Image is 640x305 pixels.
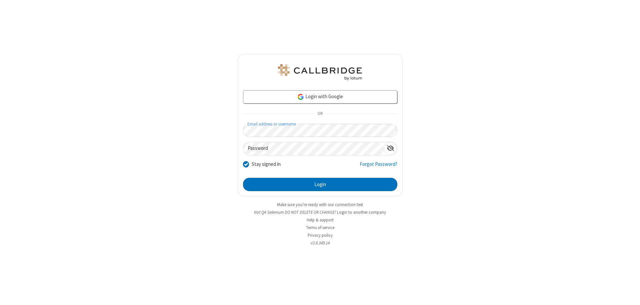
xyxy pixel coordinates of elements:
input: Email address or username [243,124,397,137]
button: Login to another company [337,209,386,215]
button: Login [243,178,397,191]
div: Show password [384,142,397,154]
a: Make sure you're ready with our connection test [277,202,363,207]
a: Privacy policy [308,232,333,238]
a: Help & support [307,217,334,223]
a: Terms of service [306,225,334,230]
li: v2.6.349.14 [238,240,403,246]
li: Not QA Selenium DO NOT DELETE OR CHANGE? [238,209,403,215]
img: google-icon.png [297,93,304,101]
a: Login with Google [243,90,397,104]
a: Forgot Password? [360,160,397,173]
img: QA Selenium DO NOT DELETE OR CHANGE [277,64,363,80]
span: OR [315,109,325,119]
label: Stay signed in [252,160,281,168]
input: Password [243,142,384,155]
